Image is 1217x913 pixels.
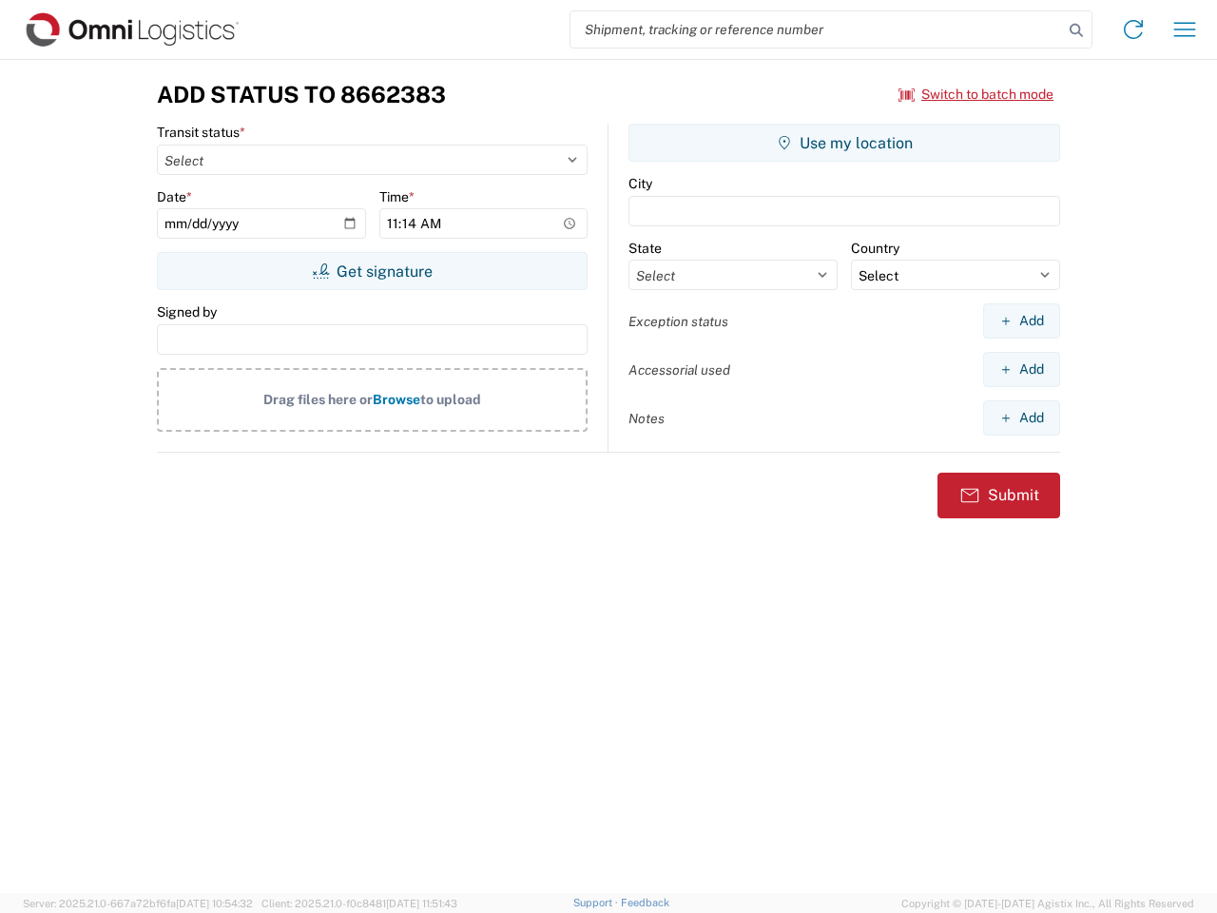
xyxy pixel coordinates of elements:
[983,303,1060,339] button: Add
[379,188,415,205] label: Time
[157,303,217,321] label: Signed by
[983,352,1060,387] button: Add
[573,897,621,908] a: Support
[23,898,253,909] span: Server: 2025.21.0-667a72bf6fa
[261,898,457,909] span: Client: 2025.21.0-f0c8481
[628,124,1060,162] button: Use my location
[176,898,253,909] span: [DATE] 10:54:32
[901,895,1194,912] span: Copyright © [DATE]-[DATE] Agistix Inc., All Rights Reserved
[373,392,420,407] span: Browse
[386,898,457,909] span: [DATE] 11:51:43
[157,81,446,108] h3: Add Status to 8662383
[851,240,899,257] label: Country
[628,361,730,379] label: Accessorial used
[898,79,1053,110] button: Switch to batch mode
[628,410,665,427] label: Notes
[628,240,662,257] label: State
[157,252,588,290] button: Get signature
[570,11,1063,48] input: Shipment, tracking or reference number
[628,175,652,192] label: City
[420,392,481,407] span: to upload
[157,124,245,141] label: Transit status
[937,473,1060,518] button: Submit
[983,400,1060,436] button: Add
[157,188,192,205] label: Date
[628,313,728,330] label: Exception status
[621,897,669,908] a: Feedback
[263,392,373,407] span: Drag files here or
